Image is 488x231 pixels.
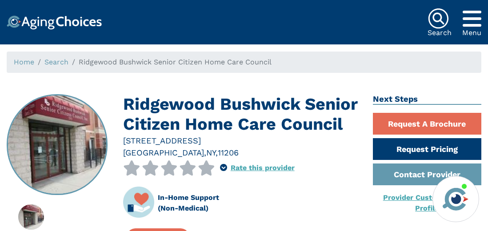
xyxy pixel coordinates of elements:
[79,58,272,66] span: Ridgewood Bushwick Senior Citizen Home Care Council
[428,8,449,29] img: search-icon.svg
[14,58,34,66] a: Home
[8,95,107,195] img: Ridgewood Bushwick Senior Citizen Home Care Council
[373,94,482,105] h2: Next Steps
[204,148,206,157] span: ,
[158,192,235,214] div: In-Home Support (Non-Medical)
[428,29,452,36] div: Search
[220,160,227,175] div: Popover trigger
[123,135,360,147] div: [STREET_ADDRESS]
[462,8,481,29] div: Popover trigger
[7,16,102,30] img: Choice!
[373,113,482,135] a: Request A Brochure
[373,163,482,185] a: Contact Provider
[440,184,471,214] img: avatar
[206,148,216,157] span: NY
[123,148,204,157] span: [GEOGRAPHIC_DATA]
[373,138,482,160] a: Request Pricing
[218,147,239,159] div: 11206
[216,148,218,157] span: ,
[231,163,295,172] a: Rate this provider
[123,94,360,135] h1: Ridgewood Bushwick Senior Citizen Home Care Council
[7,52,481,73] nav: breadcrumb
[44,58,68,66] a: Search
[8,204,53,230] img: Ridgewood Bushwick Senior Citizen Home Care Council
[462,29,481,36] div: Menu
[383,193,471,212] a: Provider Customize Your Profile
